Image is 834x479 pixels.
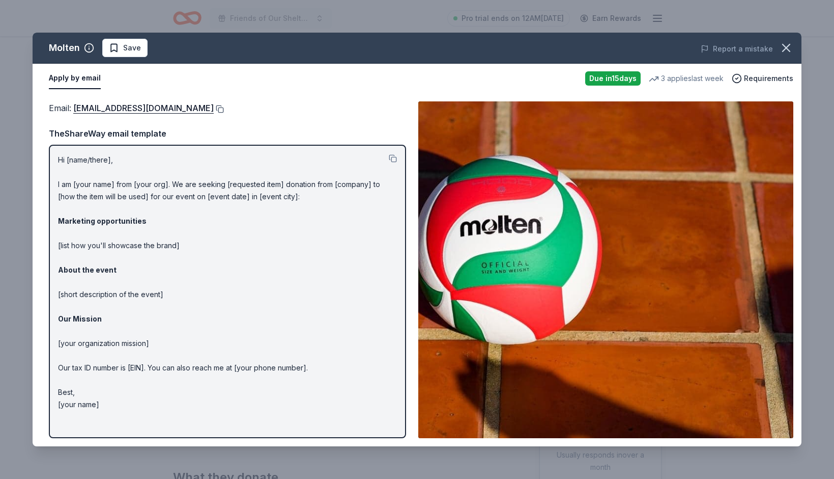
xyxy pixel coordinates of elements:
span: Requirements [744,72,793,85]
div: Molten [49,40,80,56]
span: Email : [49,103,214,113]
strong: Our Mission [58,314,102,323]
strong: About the event [58,265,117,274]
p: Hi [name/there], I am [your name] from [your org]. We are seeking [requested item] donation from ... [58,154,397,411]
img: Image for Molten [418,101,793,438]
button: Report a mistake [701,43,773,55]
span: Save [123,42,141,54]
div: Due in 15 days [585,71,641,86]
strong: Marketing opportunities [58,217,147,225]
button: Requirements [732,72,793,85]
button: Save [102,39,148,57]
div: 3 applies last week [649,72,724,85]
div: TheShareWay email template [49,127,406,140]
a: [EMAIL_ADDRESS][DOMAIN_NAME] [73,101,214,115]
button: Apply by email [49,68,101,89]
